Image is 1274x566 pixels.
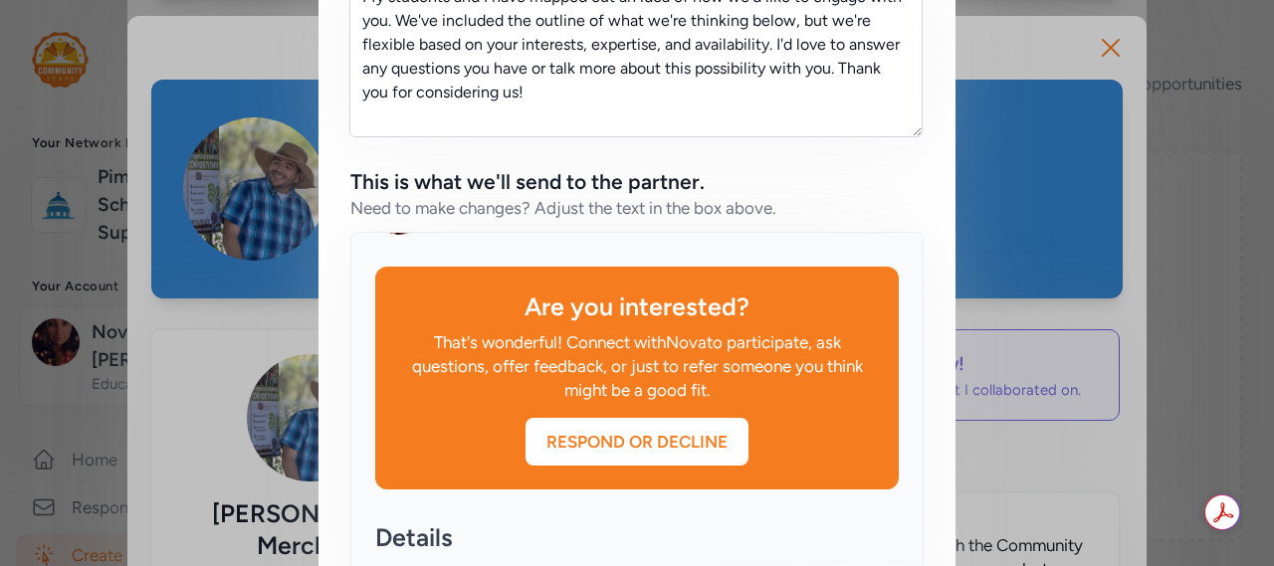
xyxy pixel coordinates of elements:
[375,521,899,553] div: Details
[350,168,705,196] div: This is what we'll send to the partner.
[526,430,748,454] div: Respond or Decline
[399,290,875,322] div: Are you interested?
[399,330,875,402] div: That's wonderful! Connect with Nova to participate, ask questions, offer feedback, or just to ref...
[350,196,776,220] div: Need to make changes? Adjust the text in the box above.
